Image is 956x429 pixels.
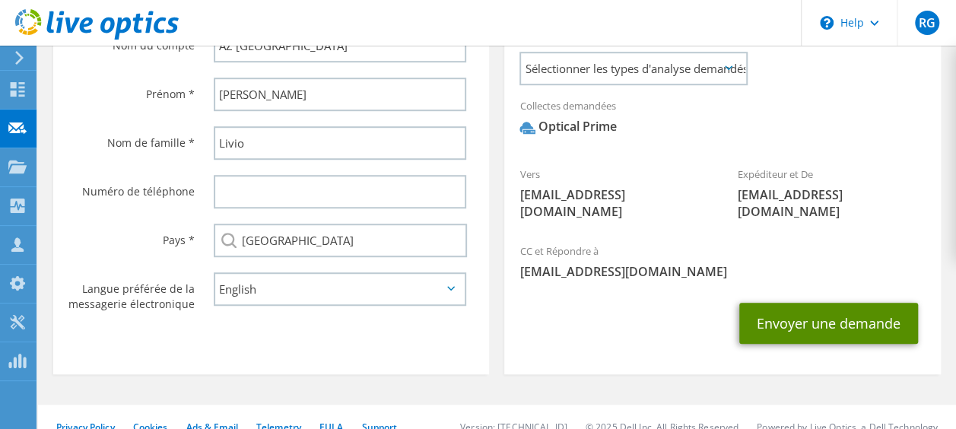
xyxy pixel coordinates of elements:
div: CC et Répondre à [504,235,940,288]
span: [EMAIL_ADDRESS][DOMAIN_NAME] [519,263,925,280]
label: Langue préférée de la messagerie électronique [68,272,195,312]
div: Vers [504,158,723,227]
div: Collectes demandées [504,90,940,151]
label: Nom de famille * [68,126,195,151]
span: Sélectionner les types d'analyse demandés [521,53,745,84]
label: Pays * [68,224,195,248]
svg: \n [820,16,834,30]
div: Expéditeur et De [723,158,941,227]
span: RG [915,11,939,35]
span: [EMAIL_ADDRESS][DOMAIN_NAME] [519,186,707,220]
span: [EMAIL_ADDRESS][DOMAIN_NAME] [738,186,926,220]
label: Prénom * [68,78,195,102]
button: Envoyer une demande [739,303,918,344]
div: Optical Prime [519,118,616,135]
label: Numéro de téléphone [68,175,195,199]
